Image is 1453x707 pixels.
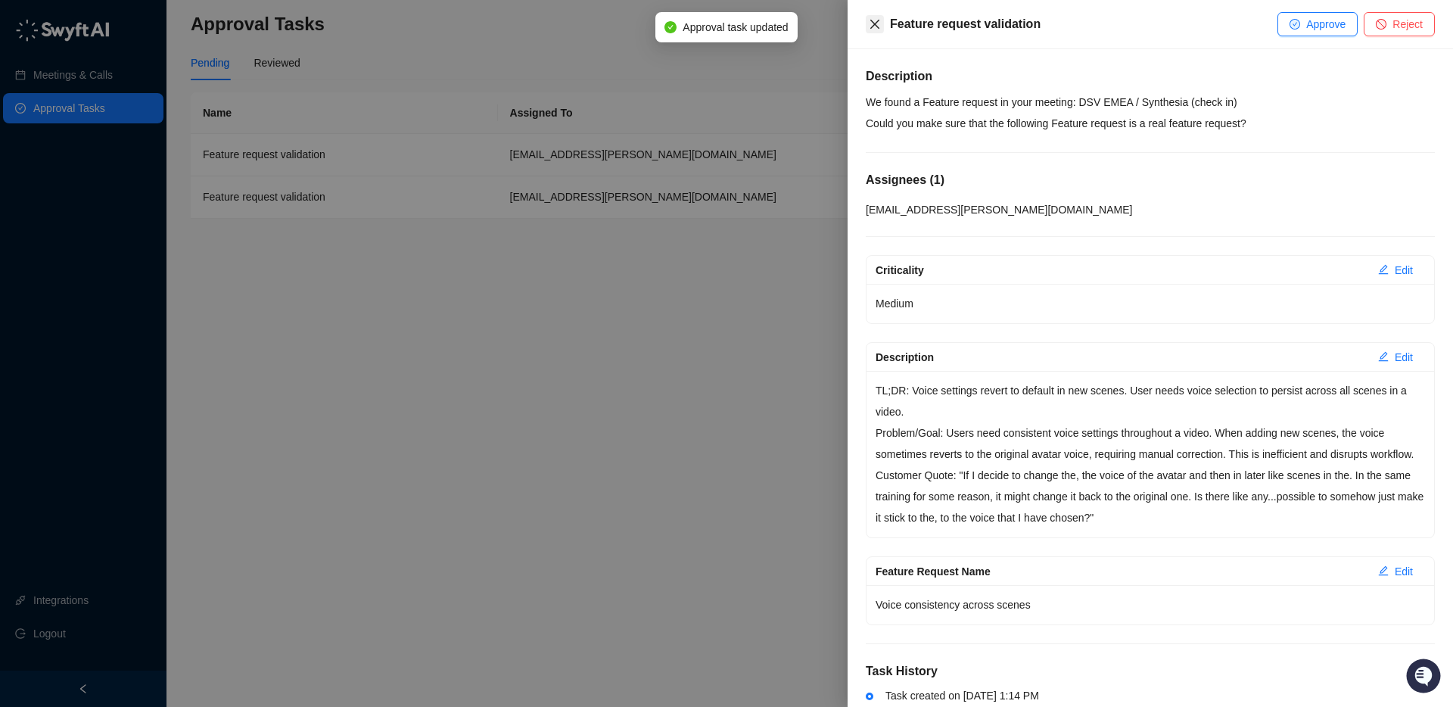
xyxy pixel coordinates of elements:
[876,465,1425,528] p: Customer Quote: "If I decide to change the, the voice of the avatar and then in later like scenes...
[683,19,788,36] span: Approval task updated
[876,349,1366,366] div: Description
[15,137,42,164] img: 5124521997842_fc6d7dfcefe973c2e489_88.png
[62,206,123,233] a: 📶Status
[885,690,1039,702] span: Task created on [DATE] 1:14 PM
[869,18,881,30] span: close
[1364,12,1435,36] button: Reject
[1378,264,1389,275] span: edit
[151,249,183,260] span: Pylon
[1395,563,1413,580] span: Edit
[68,213,80,226] div: 📶
[1378,351,1389,362] span: edit
[51,152,198,164] div: We're offline, we'll be back soon
[1366,559,1425,584] button: Edit
[866,15,884,33] button: Close
[664,21,677,33] span: check-circle
[1405,657,1445,698] iframe: Open customer support
[1378,565,1389,576] span: edit
[1395,349,1413,366] span: Edit
[15,15,45,45] img: Swyft AI
[876,262,1366,279] div: Criticality
[83,212,117,227] span: Status
[30,212,56,227] span: Docs
[1392,16,1423,33] span: Reject
[876,422,1425,465] p: Problem/Goal: Users need consistent voice settings throughout a video. When adding new scenes, th...
[15,61,275,85] p: Welcome 👋
[1290,19,1300,30] span: check-circle
[890,15,1277,33] div: Feature request validation
[1366,258,1425,282] button: Edit
[866,92,1435,134] p: We found a Feature request in your meeting: DSV EMEA / Synthesia (check in) Could you make sure t...
[876,293,1425,314] p: Medium
[1395,262,1413,279] span: Edit
[866,662,1435,681] h5: Task History
[107,248,183,260] a: Powered byPylon
[15,213,27,226] div: 📚
[1376,19,1386,30] span: stop
[1277,12,1358,36] button: Approve
[876,380,1425,422] p: TL;DR: Voice settings revert to default in new scenes. User needs voice selection to persist acro...
[15,85,275,109] h2: How can we help?
[866,67,1435,86] h5: Description
[9,206,62,233] a: 📚Docs
[866,204,1132,216] span: [EMAIL_ADDRESS][PERSON_NAME][DOMAIN_NAME]
[1306,16,1346,33] span: Approve
[257,142,275,160] button: Start new chat
[1366,345,1425,369] button: Edit
[876,563,1366,580] div: Feature Request Name
[51,137,248,152] div: Start new chat
[876,594,1425,615] p: Voice consistency across scenes
[866,171,1435,189] h5: Assignees ( 1 )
